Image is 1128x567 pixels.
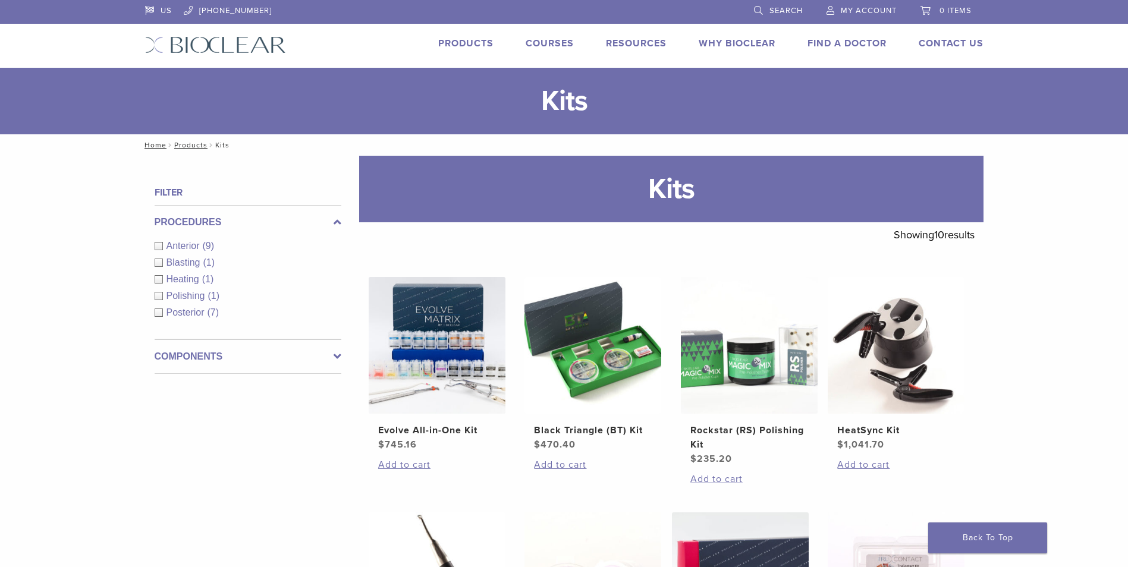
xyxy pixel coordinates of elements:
[203,257,215,267] span: (1)
[524,277,662,452] a: Black Triangle (BT) KitBlack Triangle (BT) Kit $470.40
[202,274,214,284] span: (1)
[166,291,208,301] span: Polishing
[208,307,219,317] span: (7)
[690,453,732,465] bdi: 235.20
[166,307,208,317] span: Posterior
[807,37,887,49] a: Find A Doctor
[166,257,203,267] span: Blasting
[919,37,984,49] a: Contact Us
[928,522,1047,553] a: Back To Top
[378,458,496,472] a: Add to cart: “Evolve All-in-One Kit”
[934,228,944,241] span: 10
[203,241,215,251] span: (9)
[369,277,505,414] img: Evolve All-in-One Kit
[837,439,884,451] bdi: 1,041.70
[155,215,341,229] label: Procedures
[524,277,661,414] img: Black Triangle (BT) Kit
[690,453,697,465] span: $
[837,458,955,472] a: Add to cart: “HeatSync Kit”
[534,458,652,472] a: Add to cart: “Black Triangle (BT) Kit”
[894,222,975,247] p: Showing results
[681,277,818,414] img: Rockstar (RS) Polishing Kit
[155,185,341,200] h4: Filter
[534,423,652,437] h2: Black Triangle (BT) Kit
[690,472,808,486] a: Add to cart: “Rockstar (RS) Polishing Kit”
[208,142,215,148] span: /
[155,349,341,364] label: Components
[690,423,808,452] h2: Rockstar (RS) Polishing Kit
[438,37,494,49] a: Products
[828,277,964,414] img: HeatSync Kit
[606,37,667,49] a: Resources
[166,241,203,251] span: Anterior
[378,439,385,451] span: $
[534,439,541,451] span: $
[141,141,166,149] a: Home
[368,277,507,452] a: Evolve All-in-One KitEvolve All-in-One Kit $745.16
[359,156,984,222] h1: Kits
[841,6,897,15] span: My Account
[699,37,775,49] a: Why Bioclear
[769,6,803,15] span: Search
[136,134,992,156] nav: Kits
[166,142,174,148] span: /
[166,274,202,284] span: Heating
[837,439,844,451] span: $
[534,439,576,451] bdi: 470.40
[940,6,972,15] span: 0 items
[837,423,955,437] h2: HeatSync Kit
[378,423,496,437] h2: Evolve All-in-One Kit
[145,36,286,53] img: Bioclear
[378,439,417,451] bdi: 745.16
[526,37,574,49] a: Courses
[827,277,966,452] a: HeatSync KitHeatSync Kit $1,041.70
[680,277,819,466] a: Rockstar (RS) Polishing KitRockstar (RS) Polishing Kit $235.20
[208,291,219,301] span: (1)
[174,141,208,149] a: Products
